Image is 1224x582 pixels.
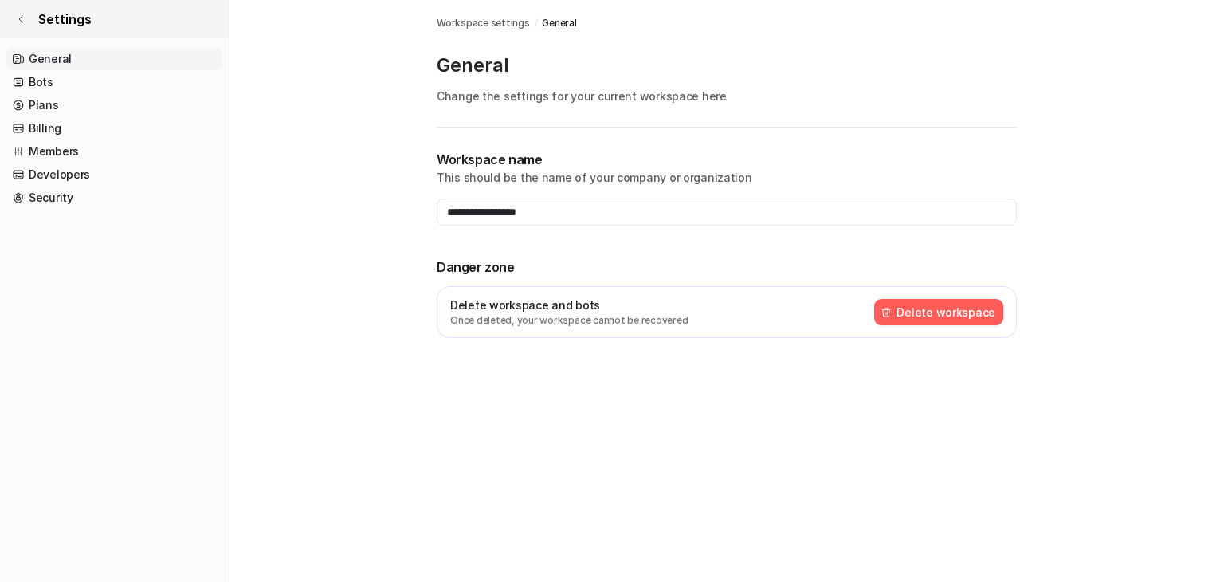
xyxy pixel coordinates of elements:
[6,187,222,209] a: Security
[6,140,222,163] a: Members
[6,48,222,70] a: General
[450,297,688,313] p: Delete workspace and bots
[38,10,92,29] span: Settings
[437,169,1017,186] p: This should be the name of your company or organization
[6,163,222,186] a: Developers
[535,16,538,30] span: /
[874,299,1003,325] button: Delete workspace
[6,94,222,116] a: Plans
[437,88,1017,104] p: Change the settings for your current workspace here
[437,53,1017,78] p: General
[437,16,530,30] a: Workspace settings
[6,71,222,93] a: Bots
[542,16,576,30] a: General
[437,258,1017,277] p: Danger zone
[450,313,688,328] p: Once deleted, your workspace cannot be recovered
[6,117,222,140] a: Billing
[437,150,1017,169] p: Workspace name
